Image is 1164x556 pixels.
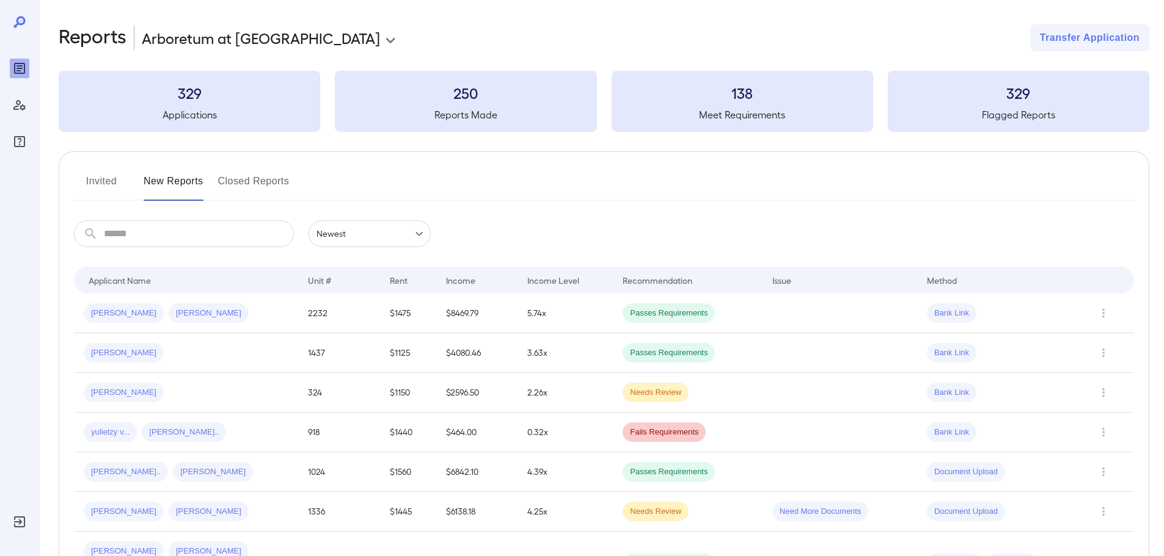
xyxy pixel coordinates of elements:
h3: 329 [59,83,320,103]
h5: Reports Made [335,107,596,122]
span: Bank Link [927,347,976,359]
div: Rent [390,273,409,287]
td: $1475 [380,294,436,333]
td: 4.25x [518,492,613,532]
td: 324 [298,373,379,413]
span: Needs Review [623,387,689,399]
div: Newest [309,220,431,247]
h3: 329 [888,83,1149,103]
span: [PERSON_NAME].. [84,466,168,478]
div: Income Level [527,273,579,287]
td: 4.39x [518,452,613,492]
span: Bank Link [927,427,976,438]
div: Applicant Name [89,273,151,287]
span: Passes Requirements [623,466,715,478]
td: $1440 [380,413,436,452]
span: yulietzy v... [84,427,137,438]
td: $6842.10 [436,452,518,492]
td: $4080.46 [436,333,518,373]
td: 3.63x [518,333,613,373]
p: Arboretum at [GEOGRAPHIC_DATA] [142,28,380,48]
summary: 329Applications250Reports Made138Meet Requirements329Flagged Reports [59,71,1149,132]
span: [PERSON_NAME] [84,347,164,359]
span: Passes Requirements [623,308,715,319]
h5: Meet Requirements [612,107,873,122]
button: Invited [74,171,129,201]
td: $1560 [380,452,436,492]
div: FAQ [10,132,29,151]
span: [PERSON_NAME] [169,506,249,518]
span: [PERSON_NAME].. [142,427,226,438]
button: Transfer Application [1030,24,1149,51]
span: Document Upload [927,466,1005,478]
td: $1125 [380,333,436,373]
button: Row Actions [1094,383,1113,402]
h3: 250 [335,83,596,103]
span: [PERSON_NAME] [84,506,164,518]
button: Closed Reports [218,171,290,201]
td: 1024 [298,452,379,492]
td: $1445 [380,492,436,532]
h5: Flagged Reports [888,107,1149,122]
div: Reports [10,59,29,78]
span: Need More Documents [772,506,869,518]
button: Row Actions [1094,462,1113,482]
td: $8469.79 [436,294,518,333]
td: 1437 [298,333,379,373]
td: 2.26x [518,373,613,413]
span: Bank Link [927,387,976,399]
span: [PERSON_NAME] [84,387,164,399]
h5: Applications [59,107,320,122]
span: [PERSON_NAME] [173,466,253,478]
button: Row Actions [1094,303,1113,323]
td: $1150 [380,373,436,413]
span: [PERSON_NAME] [169,308,249,319]
button: New Reports [144,171,203,201]
td: $6138.18 [436,492,518,532]
div: Issue [772,273,792,287]
td: 2232 [298,294,379,333]
button: Row Actions [1094,343,1113,363]
button: Row Actions [1094,502,1113,521]
h2: Reports [59,24,126,51]
div: Income [446,273,475,287]
div: Log Out [10,512,29,532]
div: Recommendation [623,273,692,287]
h3: 138 [612,83,873,103]
span: Document Upload [927,506,1005,518]
span: Bank Link [927,308,976,319]
td: 0.32x [518,413,613,452]
span: [PERSON_NAME] [84,308,164,319]
div: Manage Users [10,95,29,115]
div: Unit # [308,273,331,287]
td: 1336 [298,492,379,532]
td: 918 [298,413,379,452]
span: Passes Requirements [623,347,715,359]
td: $464.00 [436,413,518,452]
td: 5.74x [518,294,613,333]
span: Needs Review [623,506,689,518]
span: Fails Requirements [623,427,706,438]
button: Row Actions [1094,422,1113,442]
td: $2596.50 [436,373,518,413]
div: Method [927,273,957,287]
